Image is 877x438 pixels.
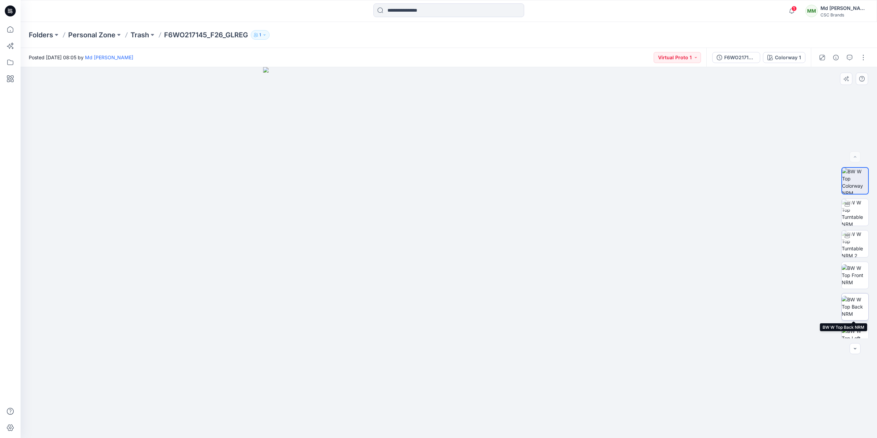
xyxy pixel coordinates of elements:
img: BW W Top Colorway NRM [842,168,868,194]
a: Folders [29,30,53,40]
div: Md [PERSON_NAME] [820,4,868,12]
img: BW W Top Left NRM [842,327,868,349]
img: BW W Top Back NRM [842,296,868,317]
p: 1 [259,31,261,39]
img: eyJhbGciOiJIUzI1NiIsImtpZCI6IjAiLCJzbHQiOiJzZXMiLCJ0eXAiOiJKV1QifQ.eyJkYXRhIjp7InR5cGUiOiJzdG9yYW... [263,67,634,438]
div: CSC Brands [820,12,868,17]
div: MM [805,5,818,17]
a: Trash [131,30,149,40]
button: Details [830,52,841,63]
img: BW W Top Turntable NRM [842,199,868,226]
button: 1 [251,30,270,40]
p: F6WO217145_F26_GLREG [164,30,248,40]
span: Posted [DATE] 08:05 by [29,54,133,61]
span: 1 [791,6,797,11]
a: Md [PERSON_NAME] [85,54,133,60]
a: Personal Zone [68,30,115,40]
button: Colorway 1 [763,52,805,63]
div: Colorway 1 [775,54,801,61]
img: BW W Top Turntable NRM 2 [842,230,868,257]
div: F6WO217145_F26_GLREG_VP1 [724,54,756,61]
img: BW W Top Front NRM [842,264,868,286]
button: F6WO217145_F26_GLREG_VP1 [712,52,760,63]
